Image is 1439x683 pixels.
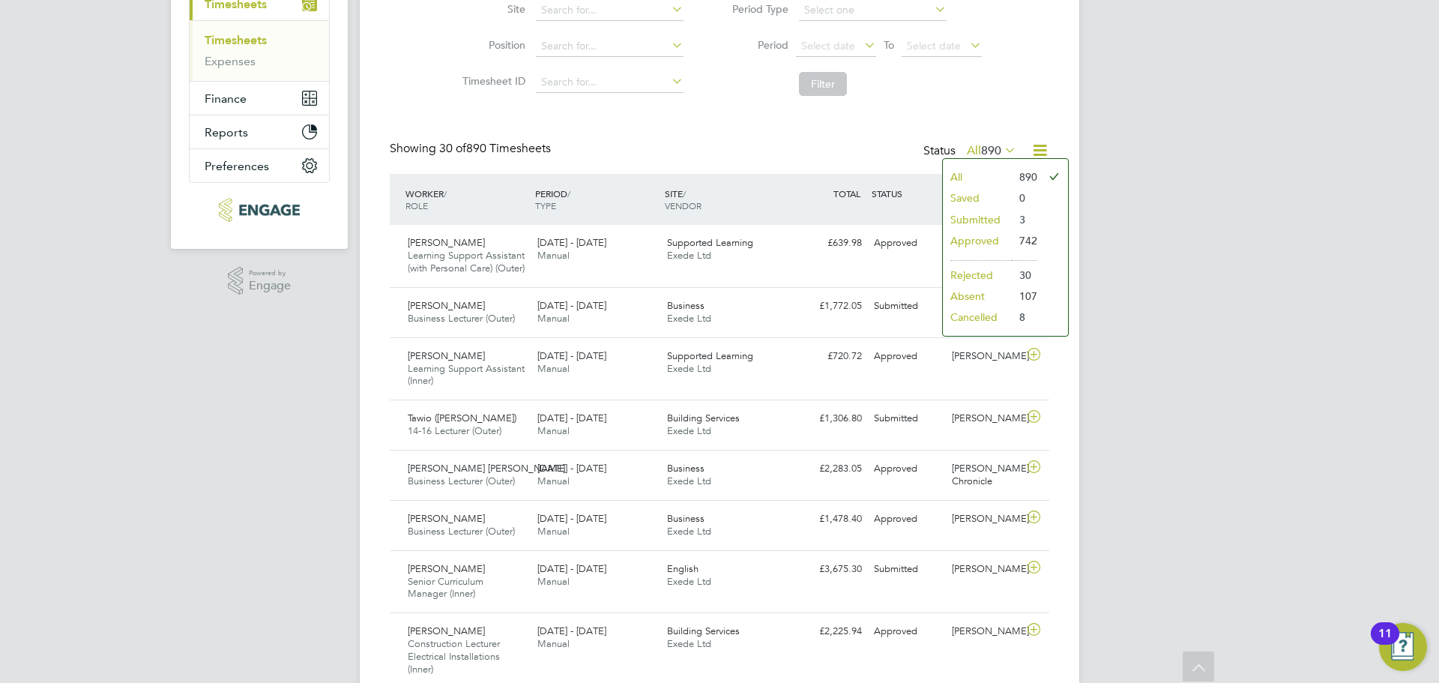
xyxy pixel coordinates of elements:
span: [PERSON_NAME] [408,562,485,575]
span: Exede Ltd [667,312,711,325]
span: Engage [249,280,291,292]
div: [PERSON_NAME] [946,619,1024,644]
span: [DATE] - [DATE] [537,562,606,575]
div: £1,306.80 [790,406,868,431]
span: Construction Lecturer Electrical Installations (Inner) [408,637,500,676]
span: Select date [907,39,961,52]
span: Manual [537,362,570,375]
div: WORKER [402,180,531,219]
li: 107 [1012,286,1037,307]
li: All [943,166,1012,187]
div: £1,772.05 [790,294,868,319]
li: 8 [1012,307,1037,328]
span: Manual [537,424,570,437]
li: Absent [943,286,1012,307]
span: VENDOR [665,199,702,211]
div: £720.72 [790,344,868,369]
li: 3 [1012,209,1037,230]
button: Finance [190,82,329,115]
span: Manual [537,525,570,538]
span: Manual [537,475,570,487]
div: £639.98 [790,231,868,256]
div: Timesheets [190,20,329,81]
span: [DATE] - [DATE] [537,412,606,424]
span: [PERSON_NAME] [408,512,485,525]
div: £2,225.94 [790,619,868,644]
div: Submitted [868,406,946,431]
span: Business [667,512,705,525]
span: English [667,562,699,575]
span: [PERSON_NAME] [408,299,485,312]
div: Approved [868,619,946,644]
label: Position [458,38,525,52]
span: Powered by [249,267,291,280]
div: Approved [868,507,946,532]
span: Manual [537,249,570,262]
span: Business [667,462,705,475]
span: [DATE] - [DATE] [537,349,606,362]
div: £1,478.40 [790,507,868,532]
li: 30 [1012,265,1037,286]
button: Preferences [190,149,329,182]
div: [PERSON_NAME] [946,344,1024,369]
div: Status [923,141,1019,162]
span: TYPE [535,199,556,211]
li: 0 [1012,187,1037,208]
span: Finance [205,91,247,106]
div: Approved [868,344,946,369]
li: Approved [943,230,1012,251]
span: 14-16 Lecturer (Outer) [408,424,501,437]
span: [DATE] - [DATE] [537,512,606,525]
span: 30 of [439,141,466,156]
span: Supported Learning [667,349,753,362]
span: Building Services [667,625,740,637]
span: [DATE] - [DATE] [537,299,606,312]
span: To [879,35,899,55]
label: Timesheet ID [458,74,525,88]
a: Expenses [205,54,256,68]
span: / [444,187,447,199]
input: Search for... [536,72,684,93]
span: Reports [205,125,248,139]
span: [PERSON_NAME] [408,236,485,249]
li: Cancelled [943,307,1012,328]
span: [DATE] - [DATE] [537,625,606,637]
span: Tawio ([PERSON_NAME]) [408,412,516,424]
span: Learning Support Assistant (Inner) [408,362,525,388]
span: 890 Timesheets [439,141,551,156]
span: / [683,187,686,199]
div: Showing [390,141,554,157]
div: 11 [1378,634,1392,653]
span: [PERSON_NAME] [PERSON_NAME] [408,462,565,475]
span: Manual [537,575,570,588]
span: ROLE [405,199,428,211]
div: £2,283.05 [790,457,868,481]
span: Business Lecturer (Outer) [408,525,515,538]
label: Site [458,2,525,16]
div: Approved [868,231,946,256]
span: Exede Ltd [667,575,711,588]
span: Exede Ltd [667,475,711,487]
div: £3,675.30 [790,557,868,582]
li: Rejected [943,265,1012,286]
div: SITE [661,180,791,219]
span: Learning Support Assistant (with Personal Care) (Outer) [408,249,525,274]
button: Open Resource Center, 11 new notifications [1379,623,1427,671]
div: PERIOD [531,180,661,219]
div: Approved [868,457,946,481]
span: Senior Curriculum Manager (Inner) [408,575,483,601]
span: Business Lecturer (Outer) [408,475,515,487]
li: 890 [1012,166,1037,187]
span: Manual [537,637,570,650]
button: Filter [799,72,847,96]
div: [PERSON_NAME] [946,557,1024,582]
span: Manual [537,312,570,325]
div: [PERSON_NAME] Chronicle [946,457,1024,494]
span: Exede Ltd [667,637,711,650]
span: / [567,187,570,199]
li: Submitted [943,209,1012,230]
span: [PERSON_NAME] [408,349,485,362]
span: Exede Ltd [667,525,711,538]
span: 890 [981,143,1001,158]
input: Search for... [536,36,684,57]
